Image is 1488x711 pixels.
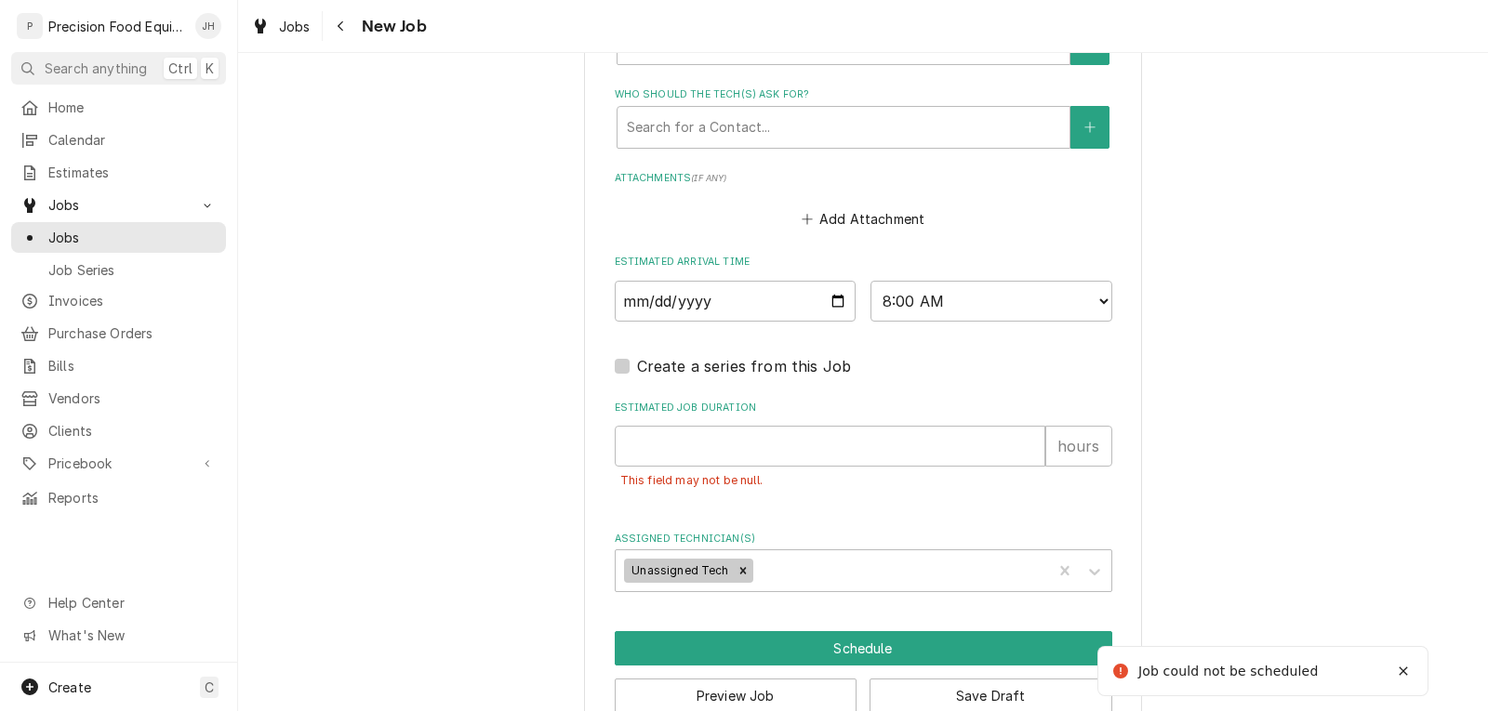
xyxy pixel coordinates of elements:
[168,59,193,78] span: Ctrl
[48,260,217,280] span: Job Series
[11,92,226,123] a: Home
[615,401,1112,509] div: Estimated Job Duration
[615,87,1112,148] div: Who should the tech(s) ask for?
[11,125,226,155] a: Calendar
[11,318,226,349] a: Purchase Orders
[48,488,217,507] span: Reports
[733,559,753,583] div: Remove Unassigned Tech
[48,625,215,645] span: What's New
[206,59,214,78] span: K
[11,285,226,316] a: Invoices
[11,383,226,414] a: Vendors
[326,11,356,41] button: Navigate back
[48,356,217,375] span: Bills
[615,171,1112,186] label: Attachments
[17,13,43,39] div: P
[48,421,217,441] span: Clients
[48,291,217,310] span: Invoices
[195,13,221,39] div: JH
[615,281,857,322] input: Date
[1045,426,1112,467] div: hours
[11,255,226,285] a: Job Series
[11,52,226,85] button: Search anythingCtrlK
[798,206,928,232] button: Add Attachment
[624,559,732,583] div: Unassigned Tech
[615,87,1112,102] label: Who should the tech(s) ask for?
[615,532,1112,546] label: Assigned Technician(s)
[48,163,217,182] span: Estimates
[48,679,91,695] span: Create
[48,323,217,343] span: Purchase Orders
[48,98,217,117] span: Home
[205,678,214,697] span: C
[11,157,226,188] a: Estimates
[11,620,226,651] a: Go to What's New
[45,59,147,78] span: Search anything
[615,467,1112,495] div: Field Errors
[11,482,226,513] a: Reports
[48,195,189,215] span: Jobs
[48,17,185,36] div: Precision Food Equipment LLC
[615,171,1112,232] div: Attachments
[615,532,1112,592] div: Assigned Technician(s)
[870,281,1112,322] select: Time Select
[48,228,217,247] span: Jobs
[615,401,1112,415] label: Estimated Job Duration
[1070,106,1109,149] button: Create New Contact
[48,130,217,150] span: Calendar
[279,17,311,36] span: Jobs
[11,190,226,220] a: Go to Jobs
[11,222,226,253] a: Jobs
[615,255,1112,270] label: Estimated Arrival Time
[244,11,318,42] a: Jobs
[11,448,226,479] a: Go to Pricebook
[356,14,427,39] span: New Job
[615,255,1112,321] div: Estimated Arrival Time
[48,454,189,473] span: Pricebook
[195,13,221,39] div: Jason Hertel's Avatar
[11,587,226,618] a: Go to Help Center
[615,631,1112,665] button: Schedule
[691,173,726,183] span: ( if any )
[615,631,1112,665] div: Button Group Row
[637,355,852,377] label: Create a series from this Job
[11,350,226,381] a: Bills
[48,593,215,612] span: Help Center
[11,415,226,446] a: Clients
[1138,662,1322,681] div: Job could not be scheduled
[1084,121,1096,134] svg: Create New Contact
[48,388,217,408] span: Vendors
